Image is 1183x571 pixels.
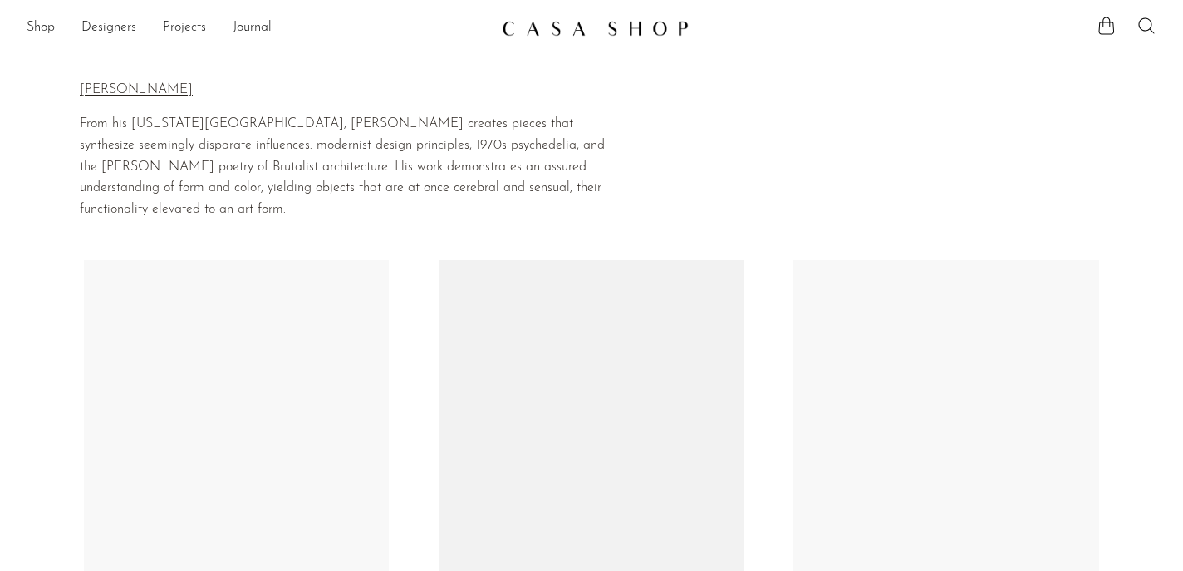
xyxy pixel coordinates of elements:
[163,17,206,39] a: Projects
[81,17,136,39] a: Designers
[27,14,488,42] nav: Desktop navigation
[80,80,612,101] p: [PERSON_NAME]
[80,114,612,220] p: From his [US_STATE][GEOGRAPHIC_DATA], [PERSON_NAME] creates pieces that synthesize seemingly disp...
[233,17,272,39] a: Journal
[27,14,488,42] ul: NEW HEADER MENU
[27,17,55,39] a: Shop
